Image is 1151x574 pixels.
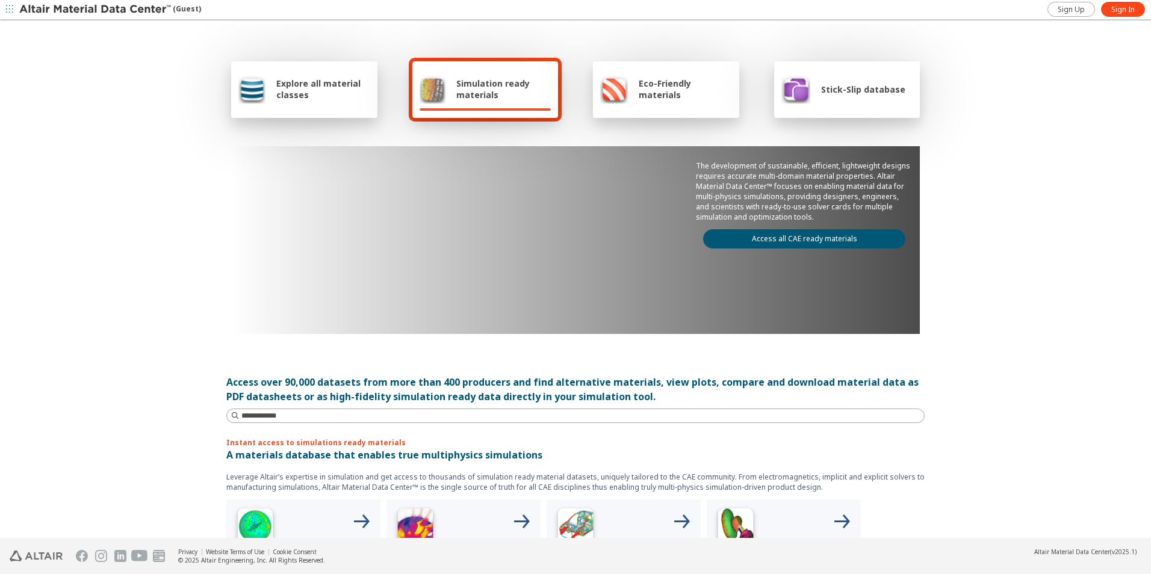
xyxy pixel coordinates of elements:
[551,504,600,552] img: Structural Analyses Icon
[276,78,370,100] span: Explore all material classes
[391,504,439,552] img: Low Frequency Icon
[639,78,731,100] span: Eco-Friendly materials
[178,548,197,556] a: Privacy
[821,84,905,95] span: Stick-Slip database
[420,75,445,103] img: Simulation ready materials
[456,78,551,100] span: Simulation ready materials
[1111,5,1135,14] span: Sign In
[273,548,317,556] a: Cookie Consent
[226,375,925,404] div: Access over 90,000 datasets from more than 400 producers and find alternative materials, view plo...
[1034,548,1110,556] span: Altair Material Data Center
[19,4,173,16] img: Altair Material Data Center
[231,504,279,552] img: High Frequency Icon
[600,75,628,103] img: Eco-Friendly materials
[712,504,760,552] img: Crash Analyses Icon
[703,229,905,248] a: Access all CAE ready materials
[1047,2,1095,17] a: Sign Up
[238,75,265,103] img: Explore all material classes
[781,75,810,103] img: Stick-Slip database
[696,161,913,222] p: The development of sustainable, efficient, lightweight designs requires accurate multi-domain mat...
[226,448,925,462] p: A materials database that enables true multiphysics simulations
[19,4,201,16] div: (Guest)
[178,556,325,564] div: © 2025 Altair Engineering, Inc. All Rights Reserved.
[206,548,264,556] a: Website Terms of Use
[10,551,63,561] img: Altair Engineering
[1034,548,1137,556] div: (v2025.1)
[1101,2,1145,17] a: Sign In
[226,472,925,492] p: Leverage Altair’s expertise in simulation and get access to thousands of simulation ready materia...
[226,437,925,448] p: Instant access to simulations ready materials
[1058,5,1085,14] span: Sign Up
